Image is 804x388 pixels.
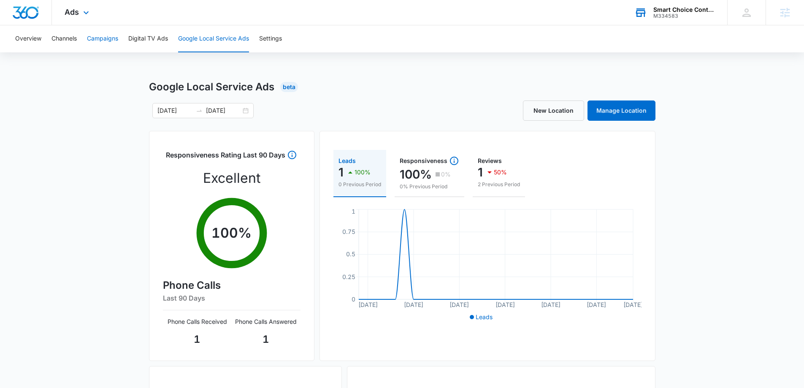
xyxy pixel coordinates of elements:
p: 0 Previous Period [338,181,381,188]
tspan: [DATE] [541,301,560,308]
div: account id [653,13,715,19]
p: 1 [163,332,232,347]
button: Settings [259,25,282,52]
p: 0% Previous Period [400,183,459,190]
p: 1 [338,166,344,179]
p: 50% [494,169,507,175]
input: Start date [157,106,192,115]
a: Manage Location [587,100,655,121]
tspan: 0.25 [342,273,355,280]
p: 1 [478,166,483,179]
p: Phone Calls Answered [232,317,300,326]
p: 100% [400,168,432,181]
button: Digital TV Ads [128,25,168,52]
p: 0% [441,171,451,177]
button: Channels [51,25,77,52]
div: Leads [338,158,381,164]
span: swap-right [196,107,203,114]
span: to [196,107,203,114]
button: Overview [15,25,41,52]
div: Responsiveness [400,156,459,166]
button: Google Local Service Ads [178,25,249,52]
div: Reviews [478,158,520,164]
tspan: 1 [352,208,355,215]
p: 100 % [211,223,252,243]
input: End date [206,106,241,115]
h3: Responsiveness Rating Last 90 Days [166,150,285,165]
h4: Phone Calls [163,278,300,293]
tspan: 0.5 [346,250,355,258]
div: account name [653,6,715,13]
span: Leads [476,313,493,320]
p: 2 Previous Period [478,181,520,188]
a: New Location [523,100,584,121]
tspan: [DATE] [587,301,606,308]
div: Beta [280,82,298,92]
tspan: [DATE] [358,301,377,308]
p: Phone Calls Received [163,317,232,326]
p: Excellent [203,168,260,188]
tspan: 0.75 [342,228,355,235]
h6: Last 90 Days [163,293,300,303]
button: Campaigns [87,25,118,52]
tspan: 0 [352,296,355,303]
p: 1 [232,332,300,347]
tspan: [DATE] [404,301,423,308]
tspan: [DATE] [449,301,469,308]
h1: Google Local Service Ads [149,79,274,95]
span: Ads [65,8,79,16]
tspan: [DATE] [495,301,514,308]
p: 100% [355,169,371,175]
tspan: [DATE] [623,301,643,308]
